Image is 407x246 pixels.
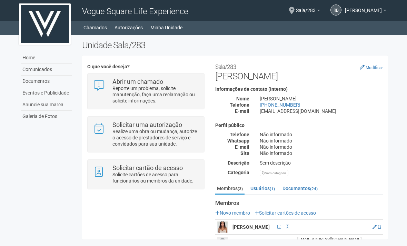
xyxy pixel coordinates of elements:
a: Solicitar cartões de acesso [255,210,316,216]
small: (1) [270,186,275,191]
a: Home [21,52,72,64]
h2: Unidade Sala/283 [82,40,388,50]
a: RD [330,4,341,16]
p: Reporte um problema, solicite manutenção, faça uma reclamação ou solicite informações. [112,85,199,104]
h4: Perfil público [215,123,383,128]
span: Vogue Square Life Experience [82,7,188,16]
img: user.png [217,222,228,233]
a: Novo membro [215,210,250,216]
a: Autorizações [115,23,143,32]
strong: E-mail [235,144,249,150]
a: Eventos e Publicidade [21,87,72,99]
strong: Solicitar cartão de acesso [112,164,183,171]
img: logo.jpg [19,3,71,45]
div: Não informado [255,138,388,144]
div: Não informado [255,131,388,138]
strong: E-mail [235,108,249,114]
div: [PERSON_NAME] [255,96,388,102]
a: Sala/283 [296,9,320,14]
strong: Membros [215,200,383,206]
a: Galeria de Fotos [21,111,72,122]
a: Solicitar uma autorização Realize uma obra ou mudança, autorize o acesso de prestadores de serviç... [93,122,199,147]
small: (24) [310,186,318,191]
div: [EMAIL_ADDRESS][DOMAIN_NAME] [255,108,388,114]
a: Comunicados [21,64,72,76]
a: [PERSON_NAME] [345,9,386,14]
strong: Telefone [230,132,249,137]
a: Minha Unidade [150,23,182,32]
div: [EMAIL_ADDRESS][DOMAIN_NAME] [297,236,368,242]
div: Não informado [255,144,388,150]
span: ROBSON DUARTE MEDEIROS [345,1,382,13]
small: Modificar [366,65,383,70]
strong: Abrir um chamado [112,78,163,85]
a: Membros(3) [215,183,245,195]
strong: Descrição [228,160,249,166]
a: Documentos [21,76,72,87]
a: Documentos(24) [281,183,319,194]
div: Sem categoria [260,170,288,176]
span: Sala/283 [296,1,316,13]
h4: Informações de contato (interno) [215,87,383,92]
strong: [PERSON_NAME] [232,224,270,230]
p: Realize uma obra ou mudança, autorize o acesso de prestadores de serviço e convidados para sua un... [112,128,199,147]
strong: [PERSON_NAME] [232,239,270,245]
strong: Telefone [230,102,249,108]
a: Modificar [360,65,383,70]
small: Sala/283 [215,63,236,70]
strong: Whatsapp [227,138,249,144]
a: Excluir membro [378,225,381,229]
a: Solicitar cartão de acesso Solicite cartões de acesso para funcionários ou membros da unidade. [93,165,199,184]
small: (3) [238,186,243,191]
h2: [PERSON_NAME] [215,61,383,81]
a: [PHONE_NUMBER] [260,102,300,108]
a: Abrir um chamado Reporte um problema, solicite manutenção, faça uma reclamação ou solicite inform... [93,79,199,104]
div: Sem descrição [255,160,388,166]
a: Usuários(1) [249,183,277,194]
h4: O que você deseja? [87,64,204,69]
a: Chamados [83,23,107,32]
a: Editar membro [373,225,377,229]
a: Anuncie sua marca [21,99,72,111]
strong: Solicitar uma autorização [112,121,182,128]
strong: Categoria [228,170,249,175]
div: Não informado [255,150,388,156]
strong: Site [240,150,249,156]
strong: Nome [236,96,249,101]
p: Solicite cartões de acesso para funcionários ou membros da unidade. [112,171,199,184]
